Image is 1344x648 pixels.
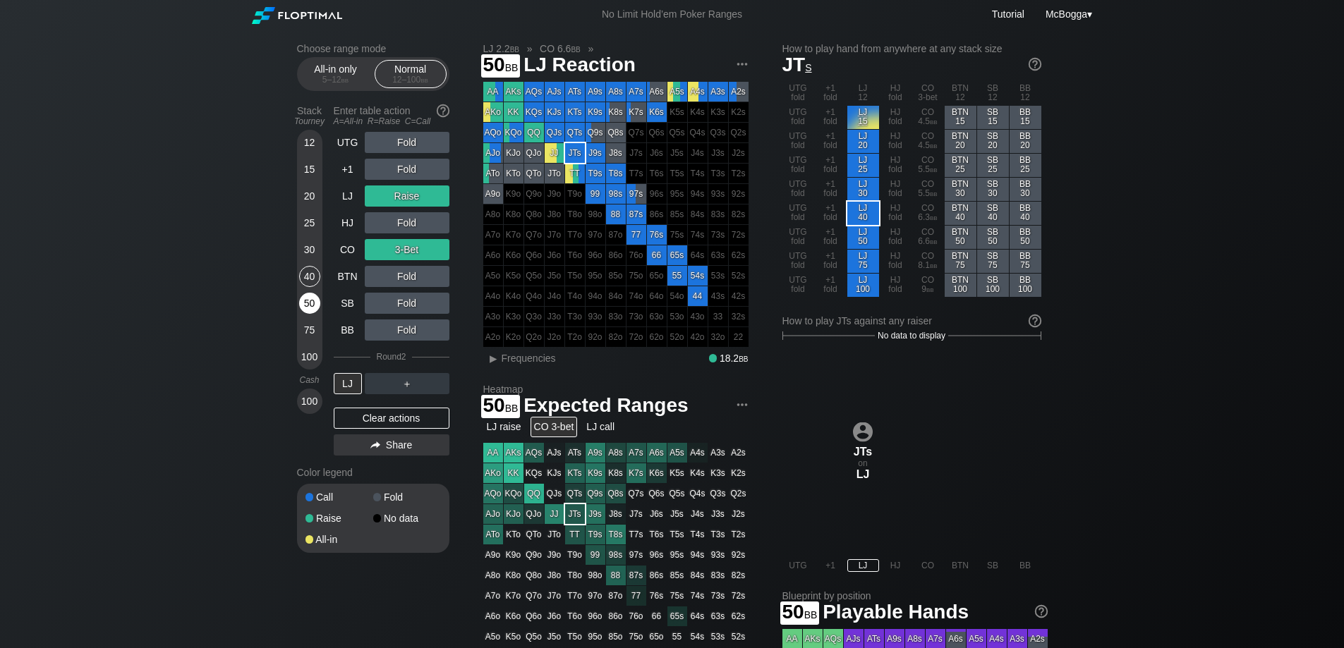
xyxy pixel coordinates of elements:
[545,286,564,306] div: 100% fold in prior round
[606,184,626,204] div: 98s
[815,154,847,177] div: +1 fold
[504,266,523,286] div: 100% fold in prior round
[483,266,503,286] div: 100% fold in prior round
[334,159,362,180] div: +1
[626,123,646,142] div: 100% fold in prior round
[586,123,605,142] div: Q9s
[930,260,938,270] span: bb
[306,75,365,85] div: 5 – 12
[524,123,544,142] div: QQ
[381,75,440,85] div: 12 – 100
[992,8,1024,20] a: Tutorial
[504,225,523,245] div: 100% fold in prior round
[626,82,646,102] div: A7s
[504,143,523,163] div: KJo
[708,204,728,224] div: 100% fold in prior round
[734,397,750,412] img: ellipsis.fd386fe8.svg
[647,266,667,286] div: 100% fold in prior round
[734,56,750,72] img: ellipsis.fd386fe8.svg
[373,513,441,523] div: No data
[977,226,1009,249] div: SB 50
[729,143,749,163] div: 100% fold in prior round
[365,159,449,180] div: Fold
[688,184,708,204] div: 100% fold in prior round
[782,82,814,105] div: UTG fold
[708,286,728,306] div: 100% fold in prior round
[1010,130,1041,153] div: BB 20
[880,82,912,105] div: HJ fold
[626,286,646,306] div: 100% fold in prior round
[647,164,667,183] div: 100% fold in prior round
[305,513,373,523] div: Raise
[586,164,605,183] div: T9s
[782,226,814,249] div: UTG fold
[945,202,976,225] div: BTN 40
[378,61,443,87] div: Normal
[565,266,585,286] div: 100% fold in prior round
[586,204,605,224] div: 100% fold in prior round
[545,225,564,245] div: 100% fold in prior round
[880,250,912,273] div: HJ fold
[708,164,728,183] div: 100% fold in prior round
[647,184,667,204] div: 100% fold in prior round
[782,43,1041,54] h2: How to play hand from anywhere at any stack size
[504,102,523,122] div: KK
[365,212,449,233] div: Fold
[334,116,449,126] div: A=All-in R=Raise C=Call
[581,43,601,54] span: »
[688,123,708,142] div: 100% fold in prior round
[299,319,320,341] div: 75
[880,106,912,129] div: HJ fold
[545,184,564,204] div: 100% fold in prior round
[708,225,728,245] div: 100% fold in prior round
[565,123,585,142] div: QTs
[708,266,728,286] div: 100% fold in prior round
[299,391,320,412] div: 100
[504,307,523,326] div: 100% fold in prior round
[481,42,522,55] span: LJ 2.2
[647,245,667,265] div: 66
[510,43,519,54] span: bb
[483,286,503,306] div: 100% fold in prior round
[334,132,362,153] div: UTG
[815,130,847,153] div: +1 fold
[847,250,879,273] div: LJ 75
[365,185,449,207] div: Raise
[524,143,544,163] div: QJo
[606,307,626,326] div: 100% fold in prior round
[545,102,564,122] div: KJs
[647,204,667,224] div: 100% fold in prior round
[729,286,749,306] div: 100% fold in prior round
[299,266,320,287] div: 40
[912,274,944,297] div: CO 9
[299,293,320,314] div: 50
[930,236,938,246] span: bb
[708,184,728,204] div: 100% fold in prior round
[977,154,1009,177] div: SB 25
[1010,82,1041,105] div: BB 12
[647,123,667,142] div: 100% fold in prior round
[729,102,749,122] div: 100% fold in prior round
[291,116,328,126] div: Tourney
[626,143,646,163] div: 100% fold in prior round
[565,82,585,102] div: ATs
[853,422,873,441] img: icon-avatar.b40e07d9.svg
[606,123,626,142] div: Q8s
[483,204,503,224] div: 100% fold in prior round
[688,266,708,286] div: 54s
[1010,154,1041,177] div: BB 25
[586,225,605,245] div: 100% fold in prior round
[626,245,646,265] div: 100% fold in prior round
[565,286,585,306] div: 100% fold in prior round
[483,123,503,142] div: AQo
[626,225,646,245] div: 77
[667,286,687,306] div: 100% fold in prior round
[667,102,687,122] div: 100% fold in prior round
[483,245,503,265] div: 100% fold in prior round
[688,204,708,224] div: 100% fold in prior round
[483,225,503,245] div: 100% fold in prior round
[504,245,523,265] div: 100% fold in prior round
[341,75,349,85] span: bb
[647,225,667,245] div: 76s
[729,245,749,265] div: 100% fold in prior round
